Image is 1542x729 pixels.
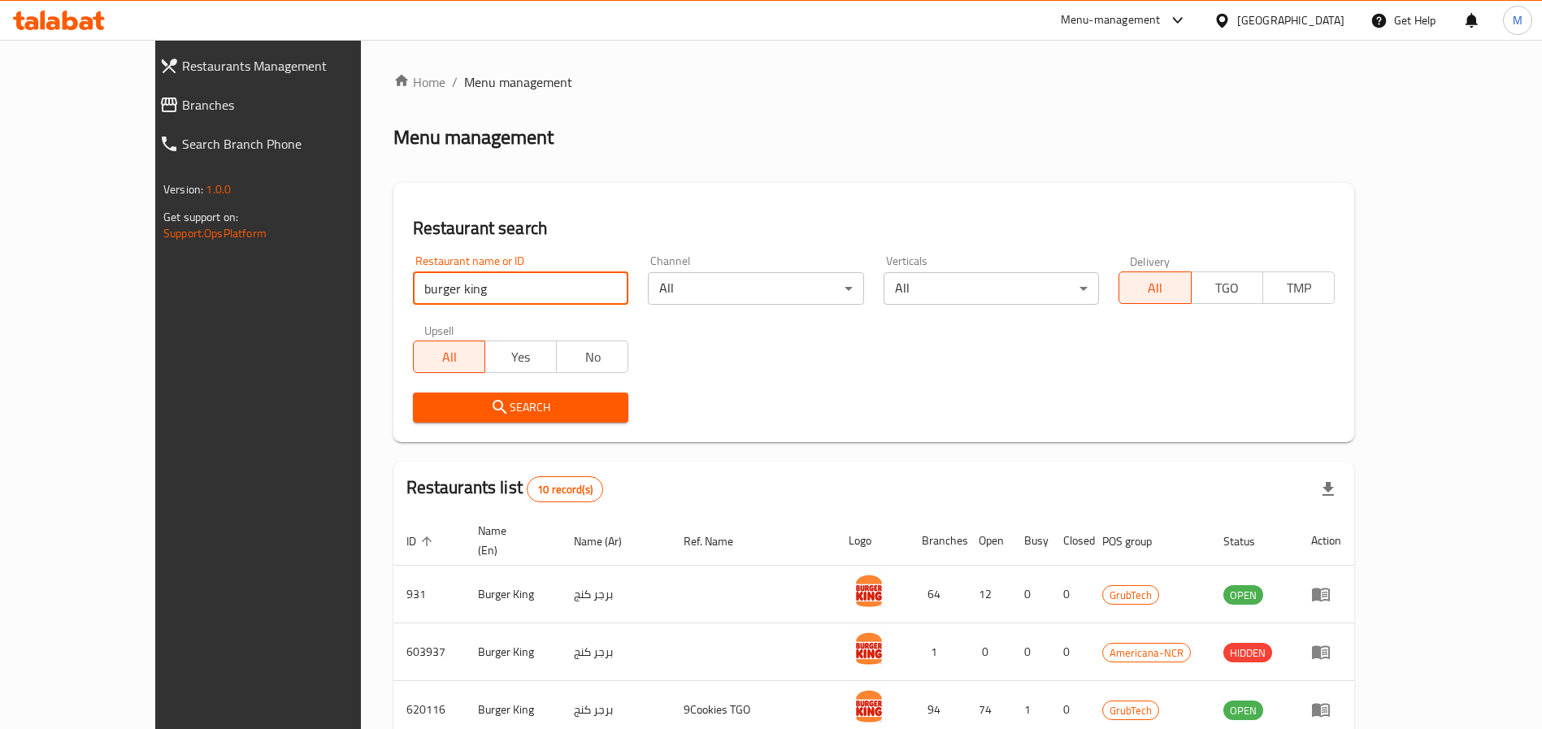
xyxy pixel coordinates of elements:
[393,124,554,150] h2: Menu management
[1103,644,1190,662] span: Americana-NCR
[146,46,413,85] a: Restaurants Management
[163,206,238,228] span: Get support on:
[163,223,267,244] a: Support.OpsPlatform
[1309,470,1348,509] div: Export file
[966,623,1011,681] td: 0
[1223,701,1263,720] div: OPEN
[465,623,561,681] td: Burger King
[464,72,572,92] span: Menu management
[420,345,479,369] span: All
[393,72,445,92] a: Home
[849,628,889,669] img: Burger King
[1311,584,1341,604] div: Menu
[1050,566,1089,623] td: 0
[1061,11,1161,30] div: Menu-management
[146,85,413,124] a: Branches
[556,341,628,373] button: No
[1262,271,1335,304] button: TMP
[413,341,485,373] button: All
[1298,516,1354,566] th: Action
[1513,11,1522,29] span: M
[1270,276,1328,300] span: TMP
[884,272,1100,305] div: All
[182,95,400,115] span: Branches
[966,566,1011,623] td: 12
[1126,276,1184,300] span: All
[1223,532,1276,551] span: Status
[406,475,603,502] h2: Restaurants list
[413,393,629,423] button: Search
[909,623,966,681] td: 1
[206,179,231,200] span: 1.0.0
[393,72,1354,92] nav: breadcrumb
[1311,700,1341,719] div: Menu
[146,124,413,163] a: Search Branch Phone
[1223,643,1272,662] div: HIDDEN
[563,345,622,369] span: No
[1130,255,1171,267] label: Delivery
[648,272,864,305] div: All
[1011,623,1050,681] td: 0
[1011,566,1050,623] td: 0
[1223,585,1263,605] div: OPEN
[1198,276,1257,300] span: TGO
[163,179,203,200] span: Version:
[1103,701,1158,720] span: GrubTech
[561,623,671,681] td: برجر كنج
[527,476,603,502] div: Total records count
[849,571,889,611] img: Burger King
[561,566,671,623] td: برجر كنج
[182,56,400,76] span: Restaurants Management
[452,72,458,92] li: /
[1237,11,1344,29] div: [GEOGRAPHIC_DATA]
[1011,516,1050,566] th: Busy
[393,566,465,623] td: 931
[1050,623,1089,681] td: 0
[574,532,643,551] span: Name (Ar)
[1191,271,1263,304] button: TGO
[684,532,754,551] span: Ref. Name
[1118,271,1191,304] button: All
[1311,642,1341,662] div: Menu
[836,516,909,566] th: Logo
[424,324,454,336] label: Upsell
[849,686,889,727] img: Burger King
[393,623,465,681] td: 603937
[182,134,400,154] span: Search Branch Phone
[406,532,437,551] span: ID
[478,521,541,560] span: Name (En)
[528,482,602,497] span: 10 record(s)
[909,566,966,623] td: 64
[1223,701,1263,720] span: OPEN
[413,272,629,305] input: Search for restaurant name or ID..
[484,341,557,373] button: Yes
[966,516,1011,566] th: Open
[1050,516,1089,566] th: Closed
[1103,586,1158,605] span: GrubTech
[1102,532,1173,551] span: POS group
[492,345,550,369] span: Yes
[1223,586,1263,605] span: OPEN
[426,397,616,418] span: Search
[413,216,1335,241] h2: Restaurant search
[465,566,561,623] td: Burger King
[1223,644,1272,662] span: HIDDEN
[909,516,966,566] th: Branches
